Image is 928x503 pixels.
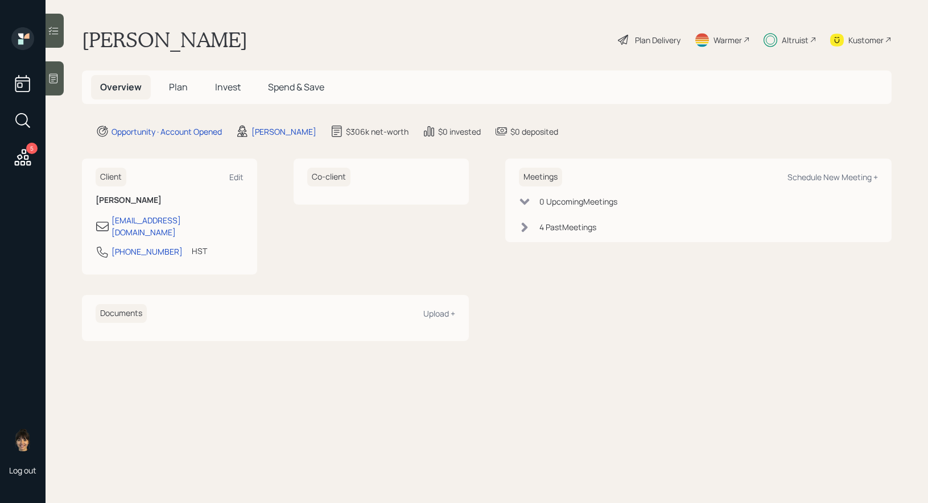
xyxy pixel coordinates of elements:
div: [EMAIL_ADDRESS][DOMAIN_NAME] [112,214,244,238]
div: Opportunity · Account Opened [112,126,222,138]
div: 4 Past Meeting s [539,221,596,233]
h6: [PERSON_NAME] [96,196,244,205]
span: Overview [100,81,142,93]
div: Warmer [713,34,742,46]
div: Schedule New Meeting + [787,172,878,182]
h6: Meetings [519,168,562,186]
div: HST [192,245,207,257]
h6: Client [96,168,126,186]
div: $306k net-worth [346,126,409,138]
img: treva-nostdahl-headshot.png [11,429,34,451]
div: Kustomer [848,34,884,46]
div: 0 Upcoming Meeting s [539,196,617,207]
h6: Documents [96,304,147,323]
span: Spend & Save [268,81,324,93]
div: Log out [9,465,36,476]
div: 5 [26,143,38,154]
div: $0 deposited [510,126,558,138]
h1: [PERSON_NAME] [82,27,248,52]
h6: Co-client [307,168,350,186]
div: [PERSON_NAME] [251,126,316,138]
div: [PHONE_NUMBER] [112,246,183,257]
div: Altruist [782,34,809,46]
div: Plan Delivery [635,34,680,46]
div: Upload + [423,308,455,319]
div: Edit [229,172,244,182]
span: Plan [169,81,188,93]
div: $0 invested [438,126,481,138]
span: Invest [215,81,241,93]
